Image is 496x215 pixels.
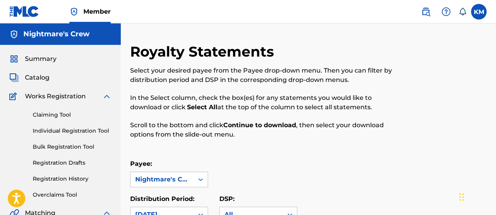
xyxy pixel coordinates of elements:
a: Registration History [33,175,111,183]
h5: Nightmare's Crew [23,30,90,39]
img: Summary [9,54,19,64]
p: Select your desired payee from the Payee drop-down menu. Then you can filter by distribution peri... [130,66,405,85]
img: Works Registration [9,92,19,101]
img: Top Rightsholder [69,7,79,16]
img: help [441,7,451,16]
a: CatalogCatalog [9,73,49,82]
label: Distribution Period: [130,195,194,203]
p: Scroll to the bottom and click , then select your download options from the slide-out menu. [130,121,405,139]
div: Nightmare's Crew [135,175,189,184]
div: Notifications [459,8,466,16]
span: Summary [25,54,56,64]
img: Catalog [9,73,19,82]
img: Accounts [9,30,19,39]
label: Payee: [130,160,152,167]
a: SummarySummary [9,54,56,64]
label: DSP: [219,195,235,203]
p: In the Select column, check the box(es) for any statements you would like to download or click at... [130,93,405,112]
strong: Continue to download [223,121,296,129]
img: expand [102,92,111,101]
a: Bulk Registration Tool [33,143,111,151]
strong: Select All [187,103,217,111]
a: Overclaims Tool [33,191,111,199]
div: Drag [459,185,464,209]
h2: Royalty Statements [130,43,278,60]
img: search [421,7,431,16]
span: Works Registration [25,92,86,101]
a: Claiming Tool [33,111,111,119]
img: MLC Logo [9,6,39,17]
iframe: Chat Widget [457,178,496,215]
span: Catalog [25,73,49,82]
div: User Menu [471,4,487,20]
div: Help [438,4,454,20]
a: Individual Registration Tool [33,127,111,135]
iframe: Resource Center [474,121,496,184]
a: Registration Drafts [33,159,111,167]
span: Member [83,7,111,16]
a: Public Search [418,4,434,20]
